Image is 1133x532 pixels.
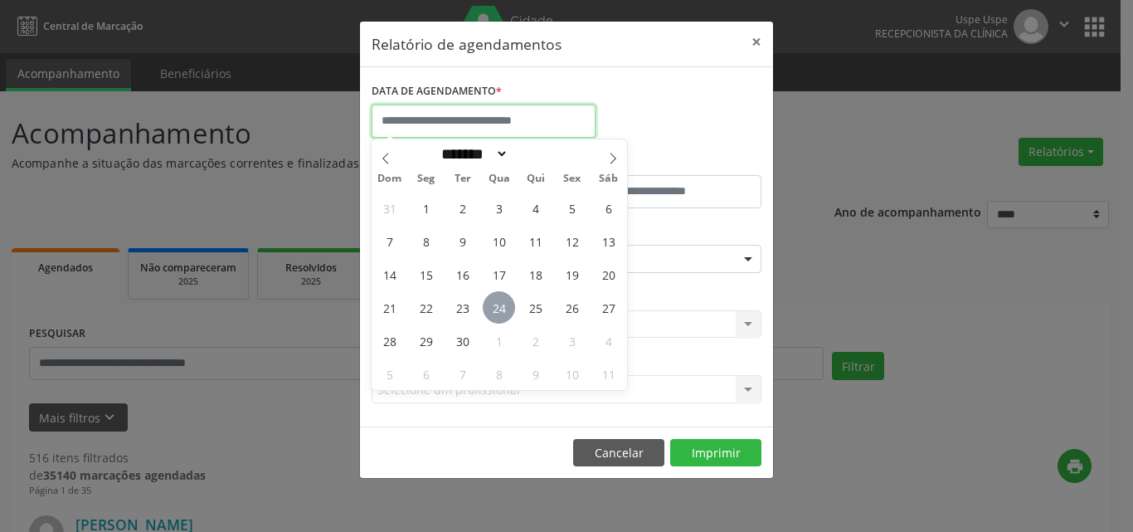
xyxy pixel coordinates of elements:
[556,291,588,324] span: Setembro 26, 2025
[483,291,515,324] span: Setembro 24, 2025
[410,192,442,224] span: Setembro 1, 2025
[519,291,552,324] span: Setembro 25, 2025
[519,258,552,290] span: Setembro 18, 2025
[446,225,479,257] span: Setembro 9, 2025
[446,192,479,224] span: Setembro 2, 2025
[373,291,406,324] span: Setembro 21, 2025
[410,358,442,390] span: Outubro 6, 2025
[410,225,442,257] span: Setembro 8, 2025
[446,358,479,390] span: Outubro 7, 2025
[373,258,406,290] span: Setembro 14, 2025
[519,192,552,224] span: Setembro 4, 2025
[373,358,406,390] span: Outubro 5, 2025
[372,33,562,55] h5: Relatório de agendamentos
[556,258,588,290] span: Setembro 19, 2025
[592,225,625,257] span: Setembro 13, 2025
[519,358,552,390] span: Outubro 9, 2025
[592,358,625,390] span: Outubro 11, 2025
[445,173,481,184] span: Ter
[372,173,408,184] span: Dom
[410,258,442,290] span: Setembro 15, 2025
[670,439,761,467] button: Imprimir
[373,325,406,357] span: Setembro 28, 2025
[519,225,552,257] span: Setembro 11, 2025
[592,192,625,224] span: Setembro 6, 2025
[481,173,518,184] span: Qua
[592,258,625,290] span: Setembro 20, 2025
[740,22,773,62] button: Close
[592,325,625,357] span: Outubro 4, 2025
[483,225,515,257] span: Setembro 10, 2025
[446,291,479,324] span: Setembro 23, 2025
[556,325,588,357] span: Outubro 3, 2025
[571,149,761,175] label: ATÉ
[483,258,515,290] span: Setembro 17, 2025
[556,225,588,257] span: Setembro 12, 2025
[373,192,406,224] span: Agosto 31, 2025
[372,79,502,105] label: DATA DE AGENDAMENTO
[408,173,445,184] span: Seg
[554,173,591,184] span: Sex
[556,192,588,224] span: Setembro 5, 2025
[573,439,664,467] button: Cancelar
[508,145,563,163] input: Year
[519,325,552,357] span: Outubro 2, 2025
[556,358,588,390] span: Outubro 10, 2025
[483,192,515,224] span: Setembro 3, 2025
[483,325,515,357] span: Outubro 1, 2025
[373,225,406,257] span: Setembro 7, 2025
[410,325,442,357] span: Setembro 29, 2025
[592,291,625,324] span: Setembro 27, 2025
[435,145,508,163] select: Month
[591,173,627,184] span: Sáb
[410,291,442,324] span: Setembro 22, 2025
[518,173,554,184] span: Qui
[446,258,479,290] span: Setembro 16, 2025
[446,325,479,357] span: Setembro 30, 2025
[483,358,515,390] span: Outubro 8, 2025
